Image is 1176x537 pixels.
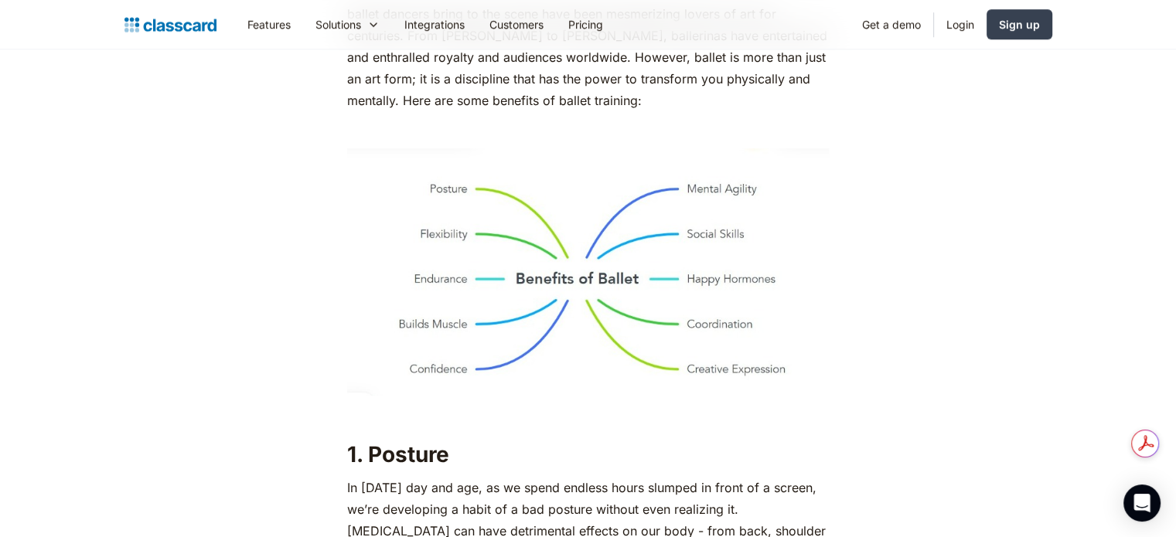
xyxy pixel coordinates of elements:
[477,7,556,42] a: Customers
[556,7,615,42] a: Pricing
[347,119,829,141] p: ‍
[235,7,303,42] a: Features
[392,7,477,42] a: Integrations
[347,148,829,396] img: a mind map showing the benefits of ballet
[347,441,449,467] strong: 1. Posture
[347,403,829,425] p: ‍
[303,7,392,42] div: Solutions
[315,16,361,32] div: Solutions
[124,14,216,36] a: home
[850,7,933,42] a: Get a demo
[987,9,1052,39] a: Sign up
[999,16,1040,32] div: Sign up
[934,7,987,42] a: Login
[1123,484,1161,522] div: Open Intercom Messenger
